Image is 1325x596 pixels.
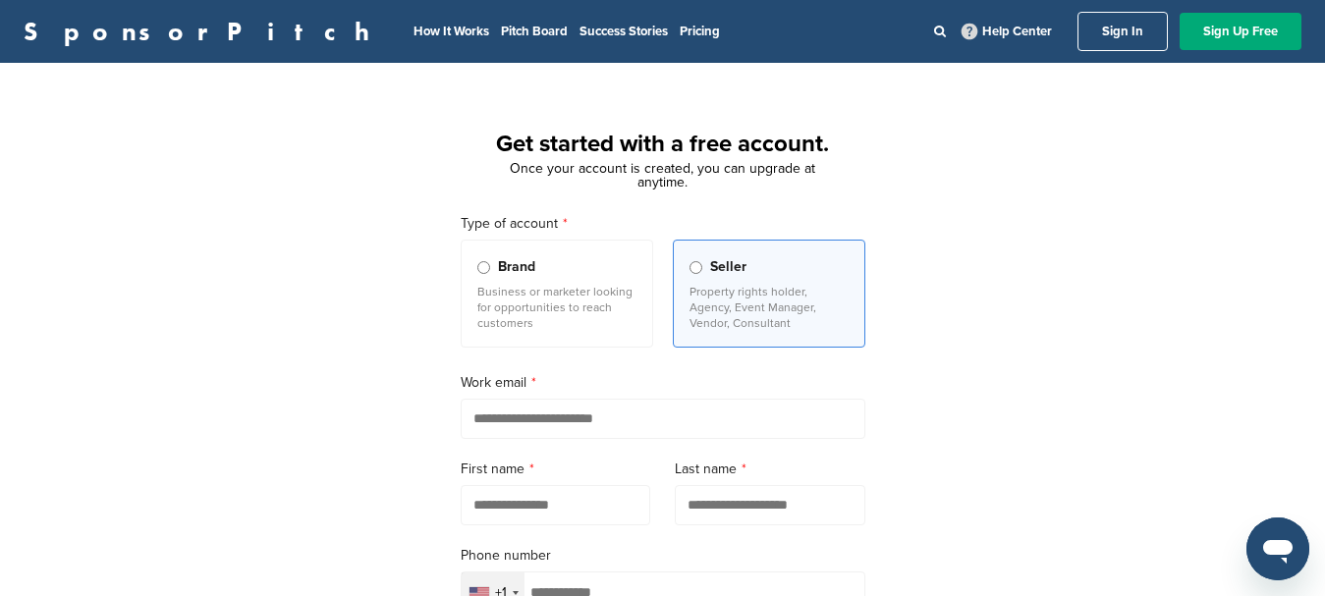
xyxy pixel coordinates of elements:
[461,372,865,394] label: Work email
[1180,13,1301,50] a: Sign Up Free
[690,284,849,331] p: Property rights holder, Agency, Event Manager, Vendor, Consultant
[437,127,889,162] h1: Get started with a free account.
[580,24,668,39] a: Success Stories
[477,284,636,331] p: Business or marketer looking for opportunities to reach customers
[477,261,490,274] input: Brand Business or marketer looking for opportunities to reach customers
[958,20,1056,43] a: Help Center
[461,545,865,567] label: Phone number
[461,459,651,480] label: First name
[1077,12,1168,51] a: Sign In
[690,261,702,274] input: Seller Property rights holder, Agency, Event Manager, Vendor, Consultant
[461,213,865,235] label: Type of account
[680,24,720,39] a: Pricing
[501,24,568,39] a: Pitch Board
[24,19,382,44] a: SponsorPitch
[498,256,535,278] span: Brand
[414,24,489,39] a: How It Works
[710,256,746,278] span: Seller
[1246,517,1309,580] iframe: Button to launch messaging window
[510,160,815,190] span: Once your account is created, you can upgrade at anytime.
[675,459,865,480] label: Last name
